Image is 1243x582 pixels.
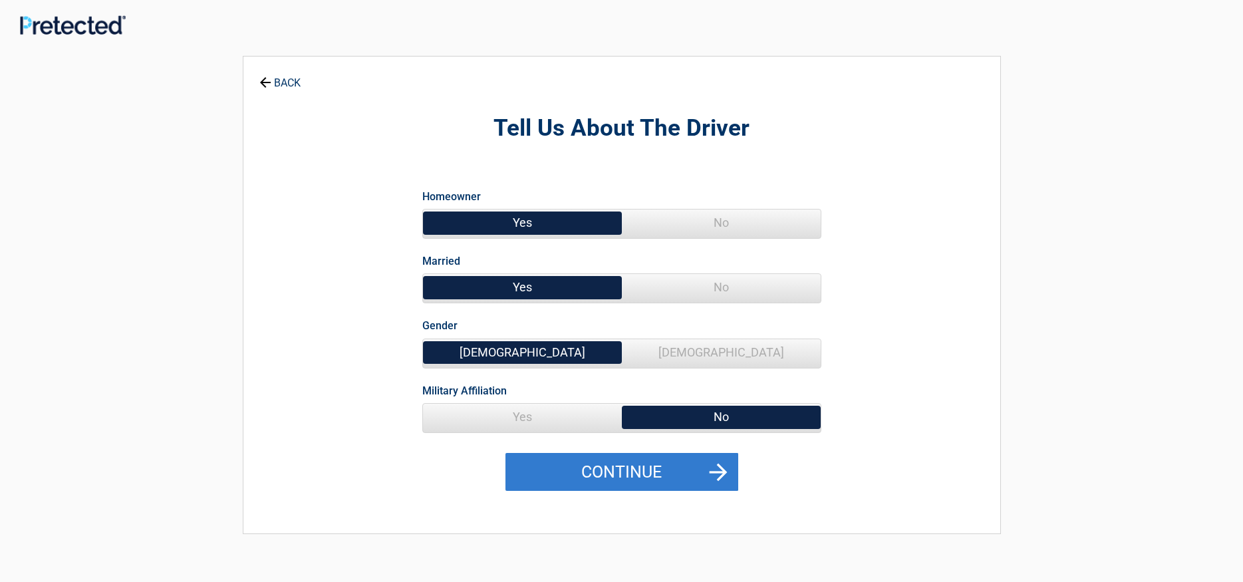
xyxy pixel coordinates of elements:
span: [DEMOGRAPHIC_DATA] [423,339,622,366]
button: Continue [505,453,738,492]
label: Gender [422,317,458,335]
span: Yes [423,274,622,301]
a: BACK [257,65,303,88]
span: Yes [423,404,622,430]
span: No [622,404,821,430]
span: [DEMOGRAPHIC_DATA] [622,339,821,366]
span: Yes [423,210,622,236]
label: Homeowner [422,188,481,206]
span: No [622,210,821,236]
label: Military Affiliation [422,382,507,400]
img: Main Logo [20,15,126,35]
label: Married [422,252,460,270]
h2: Tell Us About The Driver [317,113,927,144]
span: No [622,274,821,301]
